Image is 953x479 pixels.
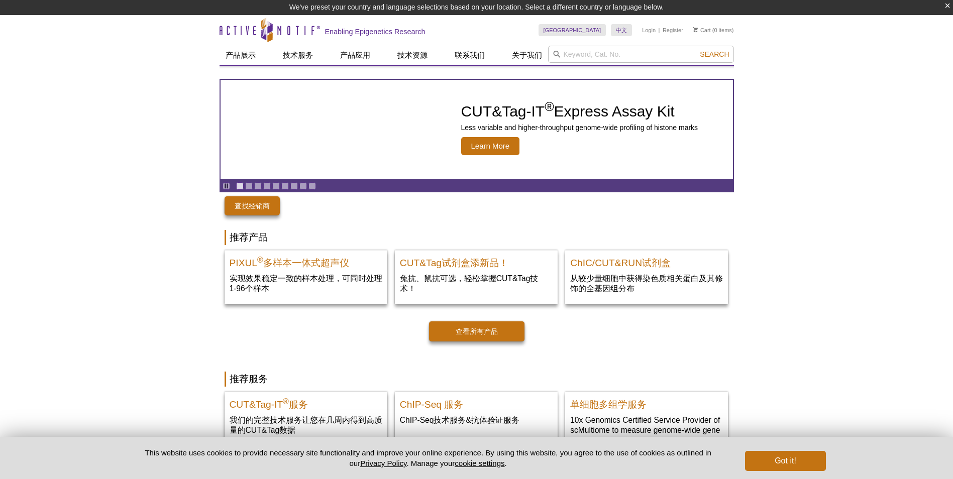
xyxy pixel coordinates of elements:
a: Go to slide 5 [272,182,280,190]
p: 从较少量细胞中获得染色质相关蛋白及其修饰的全基因组分布 [570,273,723,294]
h2: CUT&Tag-IT Express Assay Kit [461,104,698,119]
a: Login [642,27,656,34]
a: Privacy Policy [360,459,406,467]
a: 查看所有产品 [429,321,524,341]
a: 联系我们 [449,46,491,65]
input: Keyword, Cat. No. [548,46,734,63]
h2: 推荐产品 [225,230,729,245]
a: Cart [693,27,711,34]
button: Got it! [745,451,825,471]
span: Learn More [461,137,520,155]
p: 我们的完整技术服务让您在几周内得到高质量的CUT&Tag数据 [230,415,382,435]
a: CUT&Tag试剂盒添新品！ CUT&Tag试剂盒添新品！ 兔抗、鼠抗可选，轻松掌握CUT&Tag技术！ [395,250,558,304]
a: Toggle autoplay [223,182,230,190]
a: Single-Cell Multiome Servicee 单细胞多组学服务 10x Genomics Certified Service Provider of scMultiome to m... [565,392,728,455]
a: Go to slide 1 [236,182,244,190]
a: 产品展示 [220,46,262,65]
h2: ChIC/CUT&RUN试剂盒 [570,253,723,268]
a: ChIP-Seq Service ChIP-Seq 服务 ChIP-Seq技术服务&抗体验证服务 [395,392,558,435]
sup: ® [257,256,263,264]
h2: CUT&Tag-IT 服务 [230,395,382,410]
h2: PIXUL 多样本一体式超声仪 [230,253,382,268]
h2: Enabling Epigenetics Research [325,27,426,36]
span: Search [700,50,729,58]
a: CUT&Tag-IT Express Assay Kit CUT&Tag-IT®Express Assay Kit Less variable and higher-throughput gen... [221,80,733,179]
h2: CUT&Tag试剂盒添新品！ [400,253,553,268]
a: 关于我们 [506,46,548,65]
img: Your Cart [693,27,698,32]
sup: ® [545,99,554,113]
li: | [659,24,660,36]
a: 技术资源 [391,46,434,65]
article: CUT&Tag-IT Express Assay Kit [221,80,733,179]
p: 10x Genomics Certified Service Provider of scMultiome to measure genome-wide gene expression & op... [570,415,723,445]
a: Go to slide 9 [308,182,316,190]
a: PIXUL Multi-Sample Sonicator PIXUL®多样本一体式超声仪 实现效果稳定一致的样本处理，可同时处理1-96个样本 [225,250,387,304]
p: 兔抗、鼠抗可选，轻松掌握CUT&Tag技术！ [400,273,553,294]
a: Go to slide 2 [245,182,253,190]
a: 中文 [611,24,632,36]
a: Go to slide 8 [299,182,307,190]
a: [GEOGRAPHIC_DATA] [539,24,606,36]
p: This website uses cookies to provide necessary site functionality and improve your online experie... [128,447,729,468]
a: 技术服务 [277,46,319,65]
button: cookie settings [455,459,504,467]
a: 查找经销商 [225,196,280,215]
a: Go to slide 3 [254,182,262,190]
li: (0 items) [693,24,734,36]
p: 实现效果稳定一致的样本处理，可同时处理1-96个样本 [230,273,382,294]
button: Search [697,50,732,59]
a: Register [663,27,683,34]
a: Go to slide 6 [281,182,289,190]
a: ChIC/CUT&RUN Assay Kit ChIC/CUT&RUN试剂盒 从较少量细胞中获得染色质相关蛋白及其修饰的全基因组分布 [565,250,728,304]
a: Go to slide 4 [263,182,271,190]
h2: 推荐服务 [225,372,729,387]
p: ChIP-Seq技术服务&抗体验证服务 [400,415,553,425]
a: Go to slide 7 [290,182,298,190]
a: 产品应用 [334,46,376,65]
sup: ® [283,397,289,406]
h2: ChIP-Seq 服务 [400,395,553,410]
p: Less variable and higher-throughput genome-wide profiling of histone marks [461,123,698,132]
a: CUT&Tag-IT Service CUT&Tag-IT®服务 我们的完整技术服务让您在几周内得到高质量的CUT&Tag数据 [225,392,387,445]
h2: 单细胞多组学服务 [570,395,723,410]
